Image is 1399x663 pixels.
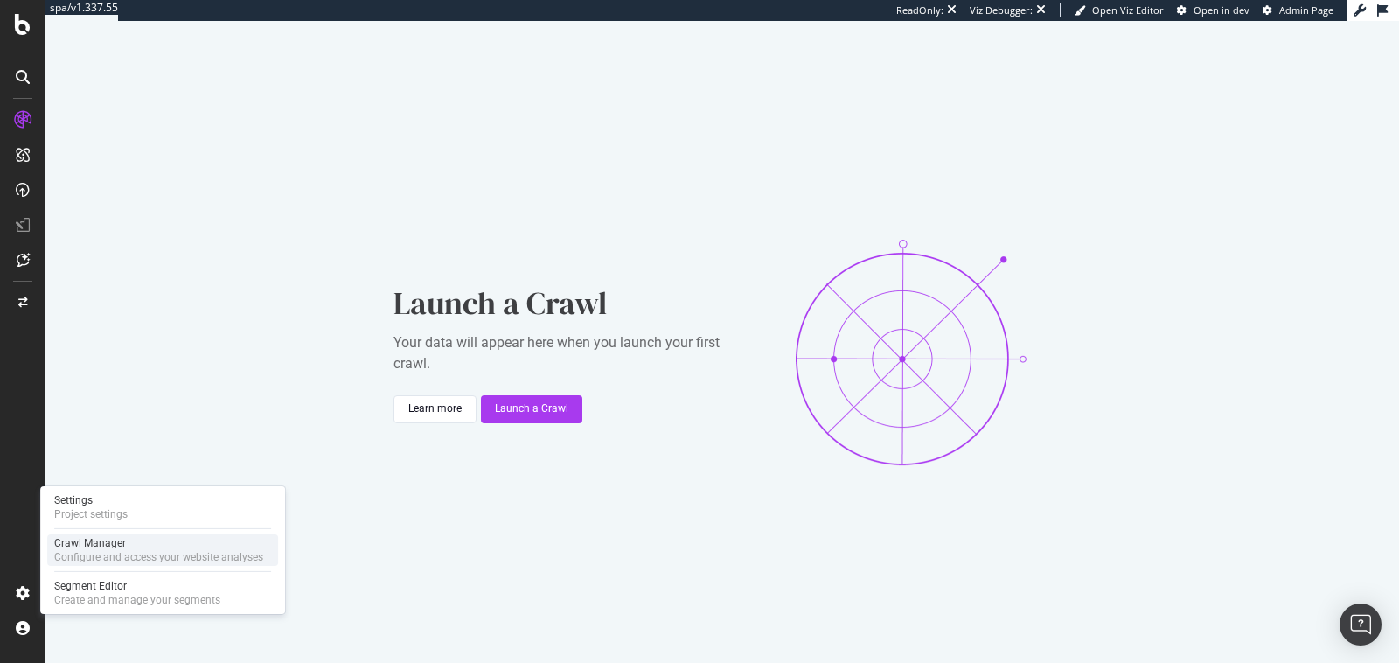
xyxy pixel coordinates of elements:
div: Launch a Crawl [393,282,743,325]
span: Admin Page [1279,3,1333,17]
div: Launch a Crawl [495,401,568,416]
a: Admin Page [1263,3,1333,17]
div: Crawl Manager [54,536,263,550]
a: Segment EditorCreate and manage your segments [47,577,278,609]
a: Crawl ManagerConfigure and access your website analyses [47,534,278,566]
a: Open in dev [1177,3,1249,17]
div: Segment Editor [54,579,220,593]
div: ReadOnly: [896,3,943,17]
div: Settings [54,493,128,507]
div: Learn more [408,401,462,416]
div: Configure and access your website analyses [54,550,263,564]
span: Open Viz Editor [1092,3,1164,17]
div: Create and manage your segments [54,593,220,607]
div: Project settings [54,507,128,521]
button: Learn more [393,395,477,423]
button: Launch a Crawl [481,395,582,423]
span: Open in dev [1194,3,1249,17]
div: Viz Debugger: [970,3,1033,17]
img: LtdVyoEg.png [771,213,1051,492]
div: Your data will appear here when you launch your first crawl. [393,332,743,374]
div: Open Intercom Messenger [1340,604,1382,646]
a: Open Viz Editor [1075,3,1164,17]
a: SettingsProject settings [47,492,278,523]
